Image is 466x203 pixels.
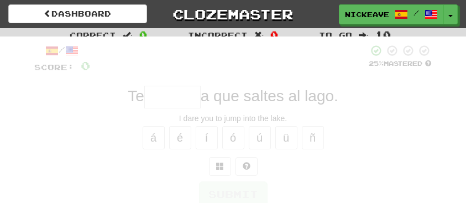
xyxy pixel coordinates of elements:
[201,87,338,105] span: a que saltes al lago.
[128,87,144,105] span: Te
[34,63,74,72] span: Score:
[8,4,147,23] a: Dashboard
[413,9,419,17] span: /
[345,9,389,19] span: NickEaves
[222,126,244,149] button: ó
[375,29,391,40] span: 10
[70,30,116,40] span: Correct
[275,126,297,149] button: ü
[143,126,165,149] button: á
[235,157,258,176] button: Single letter hint - you only get 1 per sentence and score half the points! alt+h
[164,4,302,24] a: Clozemaster
[34,44,90,58] div: /
[368,59,432,68] div: Mastered
[319,30,352,40] span: To go
[81,59,90,72] span: 0
[169,126,191,149] button: é
[188,30,248,40] span: Incorrect
[249,126,271,149] button: ú
[270,29,278,40] span: 0
[139,29,147,40] span: 0
[254,31,264,39] span: :
[359,31,369,39] span: :
[123,31,133,39] span: :
[196,126,218,149] button: í
[209,157,231,176] button: Switch sentence to multiple choice alt+p
[339,4,444,24] a: NickEaves /
[302,126,324,149] button: ñ
[369,60,384,67] span: 25 %
[34,113,432,124] div: I dare you to jump into the lake.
